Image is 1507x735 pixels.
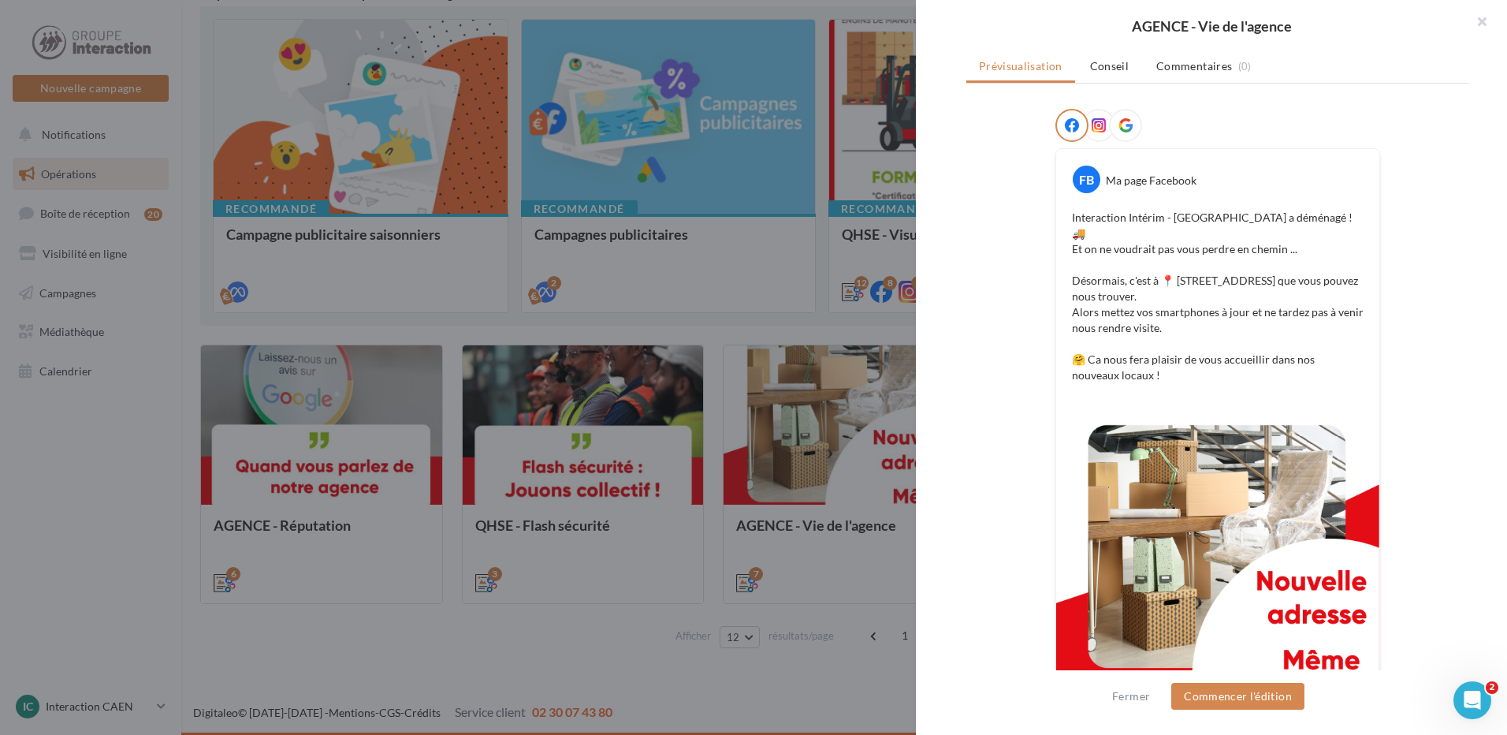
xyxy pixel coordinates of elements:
button: Fermer [1106,687,1156,706]
span: 2 [1486,681,1498,694]
p: Interaction Intérim - [GEOGRAPHIC_DATA] a déménagé ! 🚚 Et on ne voudrait pas vous perdre en chemi... [1072,210,1364,383]
iframe: Intercom live chat [1453,681,1491,719]
span: Conseil [1090,59,1129,73]
div: Ma page Facebook [1106,173,1196,188]
span: Commentaires [1156,58,1232,74]
div: AGENCE - Vie de l'agence [941,19,1482,33]
div: FB [1073,166,1100,193]
button: Commencer l'édition [1171,683,1304,710]
span: (0) [1238,60,1252,73]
